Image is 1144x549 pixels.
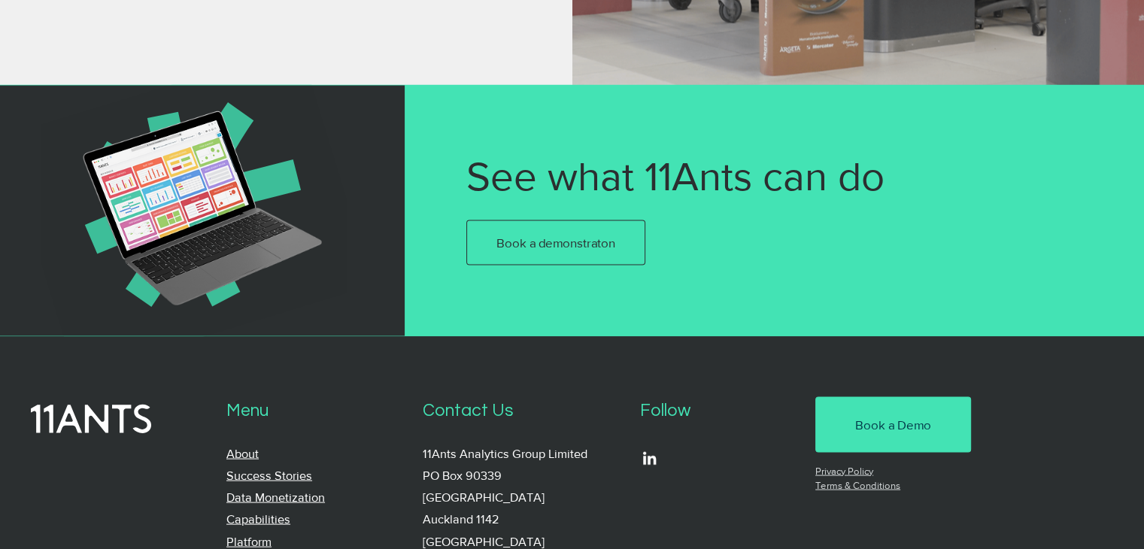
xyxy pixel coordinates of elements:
[226,513,290,526] a: Capabilities
[496,234,615,252] span: Book a demonstraton
[815,397,971,453] a: Book a Demo
[226,447,259,460] a: About
[640,449,659,468] ul: Social Bar
[640,397,798,425] p: Follow
[855,416,931,434] span: Book a Demo
[226,535,272,548] a: Platform
[226,397,405,425] p: Menu
[640,449,659,468] img: LinkedIn
[815,466,873,477] a: Privacy Policy
[466,153,885,199] span: See what 11Ants can do
[423,397,623,425] p: Contact Us
[226,491,325,504] a: Data Monetization
[466,220,645,265] a: Book a demonstraton
[815,480,900,491] a: Terms & Conditions
[226,469,312,482] a: Success Stories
